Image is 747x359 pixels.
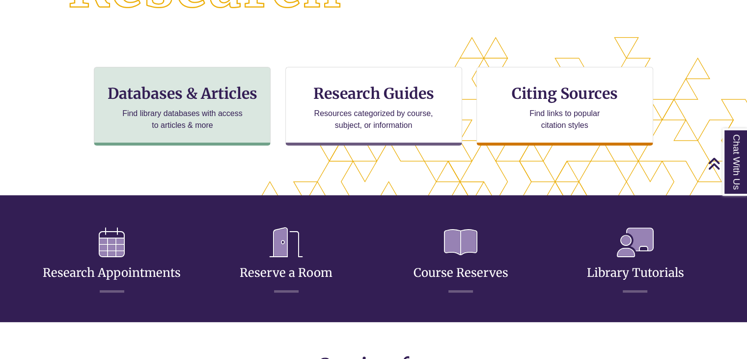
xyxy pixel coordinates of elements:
[240,241,332,280] a: Reserve a Room
[476,67,653,146] a: Citing Sources Find links to popular citation styles
[94,67,271,146] a: Databases & Articles Find library databases with access to articles & more
[43,241,181,280] a: Research Appointments
[517,108,612,131] p: Find links to popular citation styles
[414,241,508,280] a: Course Reserves
[102,84,262,103] h3: Databases & Articles
[294,84,454,103] h3: Research Guides
[505,84,625,103] h3: Citing Sources
[118,108,247,131] p: Find library databases with access to articles & more
[586,241,684,280] a: Library Tutorials
[309,108,438,131] p: Resources categorized by course, subject, or information
[708,157,745,170] a: Back to Top
[285,67,462,146] a: Research Guides Resources categorized by course, subject, or information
